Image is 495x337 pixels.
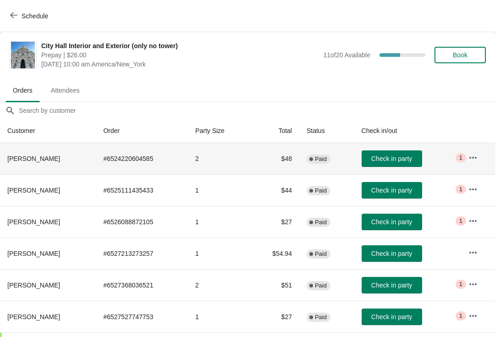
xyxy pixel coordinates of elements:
span: Paid [315,250,327,258]
button: Check in party [362,182,422,199]
button: Check in party [362,150,422,167]
th: Status [299,119,354,143]
td: $44 [250,174,299,206]
button: Check in party [362,214,422,230]
span: [PERSON_NAME] [7,313,60,320]
span: Check in party [371,187,412,194]
span: 1 [459,186,462,193]
span: Check in party [371,250,412,257]
button: Check in party [362,245,422,262]
td: # 6527527747753 [96,301,188,332]
span: 11 of 20 Available [323,51,370,59]
span: Paid [315,314,327,321]
td: $51 [250,269,299,301]
th: Order [96,119,188,143]
th: Party Size [188,119,250,143]
span: Orders [5,82,40,99]
td: 1 [188,174,250,206]
td: $27 [250,301,299,332]
td: # 6525111435433 [96,174,188,206]
td: $27 [250,206,299,238]
td: 2 [188,143,250,174]
td: $54.94 [250,238,299,269]
span: Paid [315,219,327,226]
span: [DATE] 10:00 am America/New_York [41,60,319,69]
td: 1 [188,238,250,269]
button: Check in party [362,277,422,293]
span: 1 [459,312,462,320]
span: 1 [459,217,462,225]
span: [PERSON_NAME] [7,218,60,226]
td: # 6526088872105 [96,206,188,238]
td: # 6524220604585 [96,143,188,174]
td: 2 [188,269,250,301]
span: Book [453,51,467,59]
th: Total [250,119,299,143]
button: Book [434,47,486,63]
span: Schedule [22,12,48,20]
input: Search by customer [18,102,495,119]
span: Check in party [371,282,412,289]
span: Paid [315,155,327,163]
span: City Hall Interior and Exterior (only no tower) [41,41,319,50]
span: 1 [459,154,462,161]
span: [PERSON_NAME] [7,282,60,289]
span: Check in party [371,313,412,320]
td: # 6527213273257 [96,238,188,269]
span: Paid [315,282,327,289]
span: [PERSON_NAME] [7,187,60,194]
span: Check in party [371,155,412,162]
th: Check in/out [354,119,461,143]
td: # 6527368036521 [96,269,188,301]
td: 1 [188,301,250,332]
span: Prepay | $26.00 [41,50,319,60]
span: [PERSON_NAME] [7,250,60,257]
span: 1 [459,281,462,288]
span: Attendees [44,82,87,99]
img: City Hall Interior and Exterior (only no tower) [11,42,35,68]
td: 1 [188,206,250,238]
button: Schedule [5,8,55,24]
span: Paid [315,187,327,194]
span: Check in party [371,218,412,226]
button: Check in party [362,309,422,325]
span: [PERSON_NAME] [7,155,60,162]
td: $48 [250,143,299,174]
